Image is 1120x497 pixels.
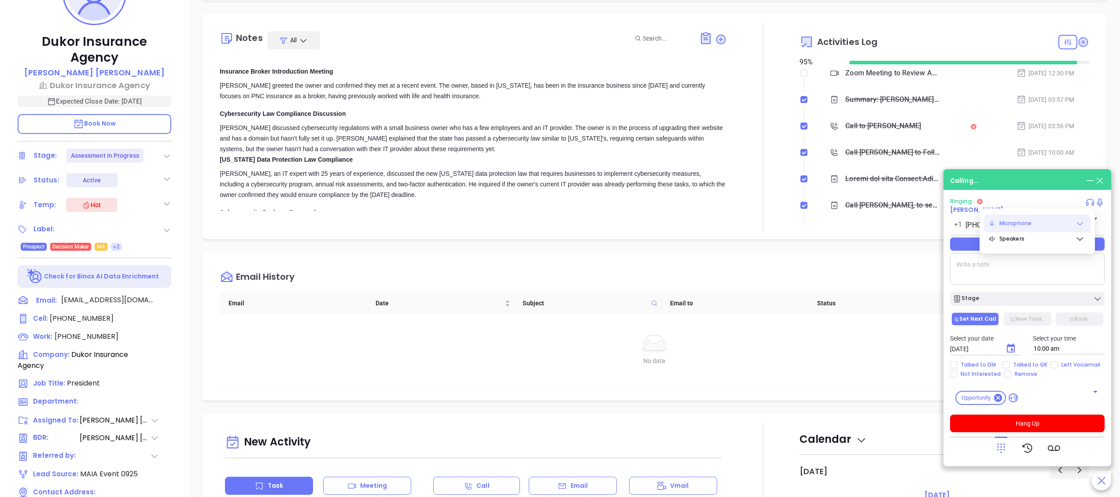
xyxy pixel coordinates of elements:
img: Ai-Enrich-DaqCidB-.svg [27,269,43,284]
div: [DATE] 03:56 PM [1017,121,1075,131]
div: Notes [236,33,263,42]
span: [PHONE_NUMBER] [55,331,118,341]
div: Hot [82,200,101,210]
span: [PHONE_NUMBER] [50,313,114,323]
span: Work: [33,332,52,341]
div: [PERSON_NAME] greeted the owner and confirmed they met at a recent event. The owner, based in [US... [220,80,727,101]
div: Opportunity [955,391,1006,405]
span: Remove [1011,371,1041,378]
p: Vmail [670,481,689,490]
div: Stage: [33,149,57,162]
span: Department: [33,397,78,406]
span: Contact Address: [33,487,96,497]
span: Calendar [799,432,867,446]
span: [PERSON_NAME] [PERSON_NAME] [80,433,150,444]
div: Active [83,173,101,187]
div: Zoom Meeting to Review Assessment - [PERSON_NAME] [845,67,939,80]
span: Dukor Insurance Agency [18,349,128,371]
button: New Task [1003,312,1051,326]
div: Assessment In Progress [71,148,139,163]
th: Email [220,293,367,314]
button: Set Next Call [951,312,999,326]
span: Job Title: [33,378,65,388]
div: [US_STATE] Data Protection Law Compliance [220,154,727,165]
div: Summary: [PERSON_NAME] from Motiva is following up with [PERSON_NAME] regarding a cybersecurity a... [845,93,939,106]
span: Opportunity [956,394,996,402]
div: Speakers [999,230,1076,248]
span: BDR: [33,433,79,444]
button: Open [1089,386,1102,398]
span: Prospect [23,242,44,252]
span: Email: [36,295,57,306]
p: Email [571,481,588,490]
div: Label: [33,223,55,236]
p: Dukor Insurance Agency [18,34,171,66]
th: Email to [661,293,808,314]
div: 95 % [799,57,839,67]
button: Previous day [1050,462,1070,478]
p: +1 [954,219,962,230]
p: Expected Close Date: [DATE] [18,96,171,107]
span: Talked to GK [1009,361,1051,368]
p: Call [476,481,489,490]
input: MM/DD/YYYY [950,345,997,353]
div: Call [PERSON_NAME], to see if he will continue the process or if we should move him to [GEOGRAPHI... [845,199,939,212]
div: Status: [33,174,59,187]
button: Choose date, selected date is Oct 4, 2025 [1000,338,1021,359]
span: Decision Maker [52,242,89,252]
a: [PERSON_NAME] [950,205,1003,214]
button: Book [1056,312,1103,326]
div: Voicemail Drop [950,237,1105,251]
span: [EMAIL_ADDRESS][DOMAIN_NAME] [61,295,154,305]
p: Check for Binox AI Data Enrichment [44,272,159,281]
div: No data [230,356,1078,366]
a: Dukor Insurance Agency [18,79,171,91]
button: Stage [950,292,1105,306]
span: Referred by: [33,451,79,462]
div: [PERSON_NAME], an IT expert with 25 years of experience, discussed the new [US_STATE] data protec... [220,168,727,200]
span: President [67,378,100,388]
span: Company: [33,350,70,359]
span: Ringing... [950,197,976,205]
span: Lead Source: [33,469,78,478]
div: Call to [PERSON_NAME] [845,119,921,133]
span: Talked to DM [957,361,999,368]
span: Not Interested [957,371,1004,378]
p: Select your date [950,334,1022,343]
span: Assigned To: [33,415,79,426]
div: Call [PERSON_NAME] to Follow up on Assessment - [PERSON_NAME] [845,146,939,159]
span: [PERSON_NAME] [PERSON_NAME] [80,415,150,426]
span: Book Now [73,119,116,128]
span: +9 [1009,393,1017,403]
th: Status [808,293,955,314]
div: Cybersecurity Package Proposal [220,207,727,218]
div: Temp: [33,198,56,211]
div: Microphone [999,215,1076,232]
button: Hang Up [950,415,1105,432]
span: Activities Log [817,37,877,46]
div: Email History [236,272,295,284]
div: [DATE] 03:57 PM [1017,95,1075,104]
input: Enter phone number or name [965,221,1076,229]
div: Stage [953,294,979,303]
span: All [290,36,297,45]
div: Calling... [950,176,979,185]
h2: [DATE] [799,467,828,476]
p: Select your time [1033,334,1105,343]
span: MA [97,242,105,252]
div: Loremi dol sita Consect:Adipiscin Elitse Doeiusmodtem IncididUntutl etdolor mag aliqu eni adminim... [845,172,939,185]
a: [PERSON_NAME] [PERSON_NAME] [24,67,165,79]
p: [PERSON_NAME] [PERSON_NAME] [24,67,165,78]
span: Date [376,298,503,308]
th: Date [367,293,514,314]
p: Task [268,481,283,490]
p: Meeting [360,481,387,490]
div: [DATE] 12:30 PM [1017,68,1075,78]
button: Next day [1069,462,1089,478]
div: Cybersecurity Law Compliance Discussion [220,108,727,119]
button: Open [1089,212,1102,225]
span: Cell : [33,314,48,323]
span: +2 [113,242,119,252]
